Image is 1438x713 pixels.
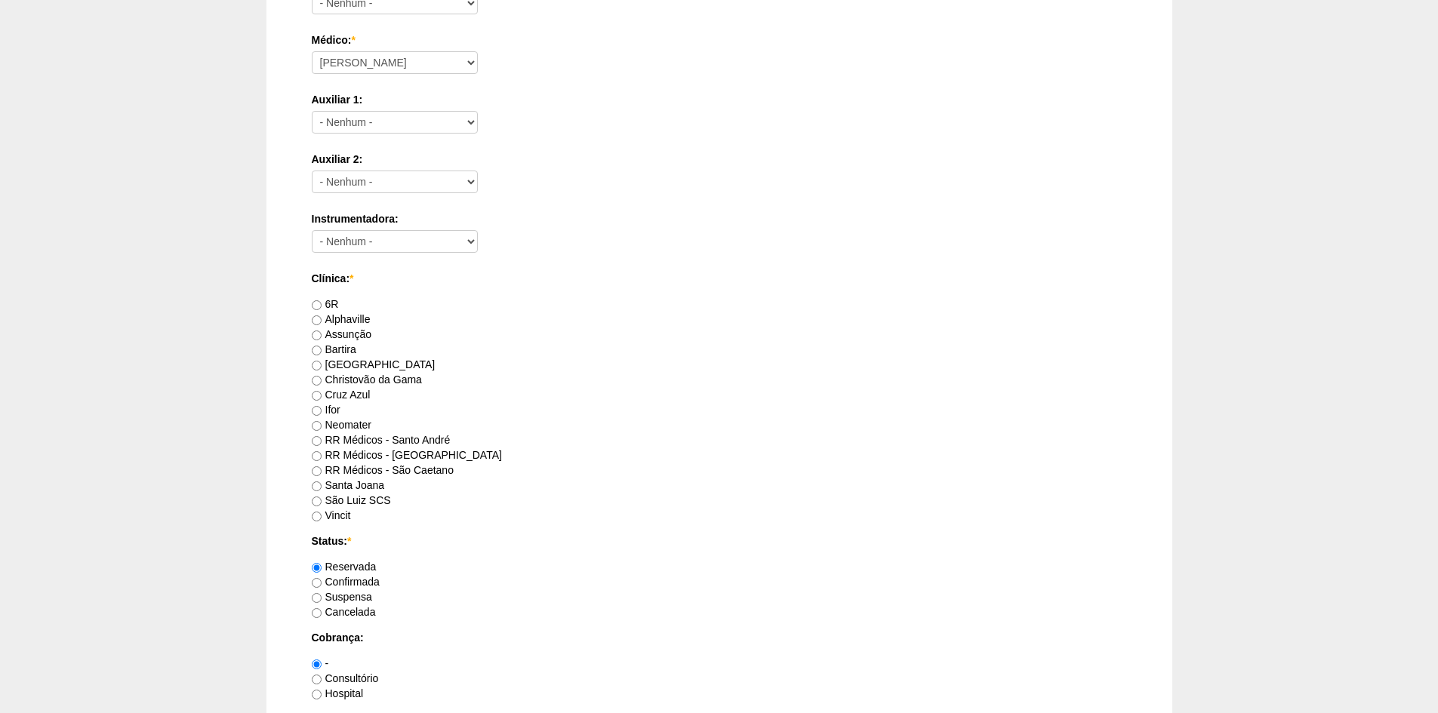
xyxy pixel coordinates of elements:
input: - [312,659,322,669]
input: Santa Joana [312,481,322,491]
span: Este campo é obrigatório. [349,272,353,284]
label: Bartira [312,343,356,355]
label: Instrumentadora: [312,211,1127,226]
input: Consultório [312,675,322,684]
input: [GEOGRAPHIC_DATA] [312,361,322,370]
input: Cancelada [312,608,322,618]
label: Assunção [312,328,371,340]
label: RR Médicos - Santo André [312,434,451,446]
input: RR Médicos - São Caetano [312,466,322,476]
label: Alphaville [312,313,371,325]
label: Auxiliar 2: [312,152,1127,167]
label: Status: [312,533,1127,549]
input: Vincit [312,512,322,521]
label: Clínica: [312,271,1127,286]
label: Auxiliar 1: [312,92,1127,107]
input: Cruz Azul [312,391,322,401]
input: São Luiz SCS [312,496,322,506]
input: Reservada [312,563,322,573]
input: Hospital [312,690,322,699]
input: 6R [312,300,322,310]
label: Cruz Azul [312,389,371,401]
label: Consultório [312,672,379,684]
input: Alphaville [312,315,322,325]
input: Assunção [312,330,322,340]
label: RR Médicos - [GEOGRAPHIC_DATA] [312,449,502,461]
label: Ifor [312,404,340,416]
label: RR Médicos - São Caetano [312,464,454,476]
input: RR Médicos - Santo André [312,436,322,446]
label: - [312,657,329,669]
input: Christovão da Gama [312,376,322,386]
label: Santa Joana [312,479,385,491]
label: Christovão da Gama [312,373,422,386]
label: Suspensa [312,591,372,603]
input: Bartira [312,346,322,355]
label: Cobrança: [312,630,1127,645]
span: Este campo é obrigatório. [351,34,355,46]
input: Confirmada [312,578,322,588]
label: Cancelada [312,606,376,618]
input: Suspensa [312,593,322,603]
label: 6R [312,298,339,310]
input: Ifor [312,406,322,416]
label: Confirmada [312,576,380,588]
input: Neomater [312,421,322,431]
label: [GEOGRAPHIC_DATA] [312,358,436,370]
label: São Luiz SCS [312,494,391,506]
span: Este campo é obrigatório. [347,535,351,547]
label: Médico: [312,32,1127,48]
label: Neomater [312,419,371,431]
label: Reservada [312,561,377,573]
input: RR Médicos - [GEOGRAPHIC_DATA] [312,451,322,461]
label: Hospital [312,687,364,699]
label: Vincit [312,509,351,521]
